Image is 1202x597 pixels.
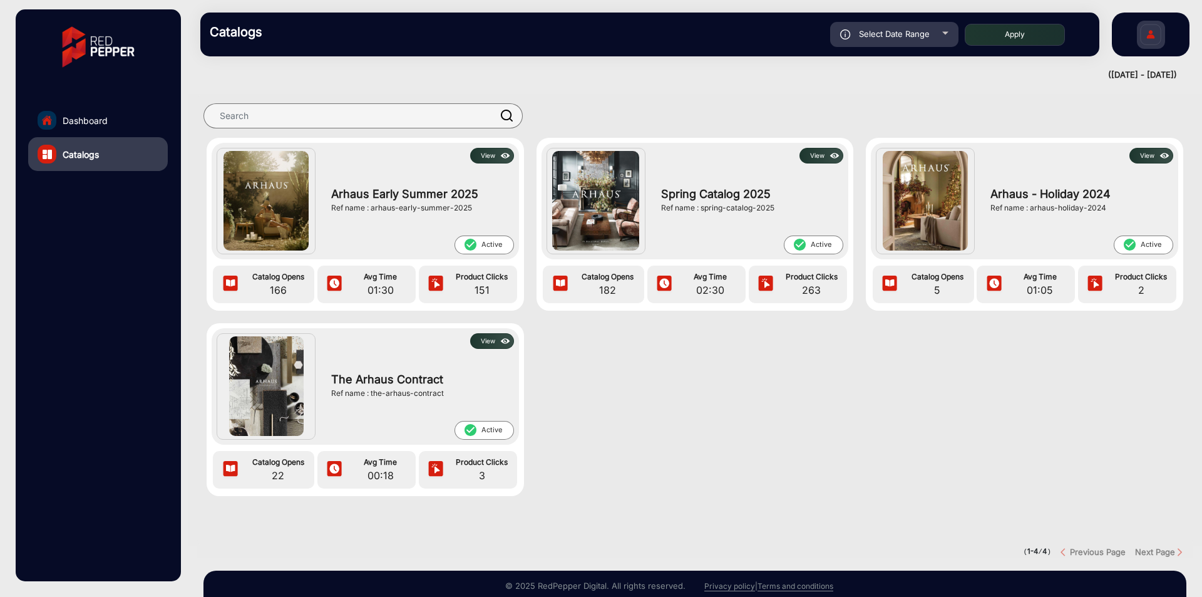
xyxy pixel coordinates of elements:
img: icon [426,275,445,294]
h3: Catalogs [210,24,385,39]
button: Viewicon [470,333,514,349]
img: icon [756,275,775,294]
span: Avg Time [348,271,413,283]
img: icon [840,29,851,39]
img: icon [498,335,513,348]
span: Arhaus - Holiday 2024 [990,185,1166,202]
span: 5 [904,283,970,298]
mat-icon: check_circle [463,237,477,252]
a: Dashboard [28,103,168,137]
img: catalog [43,150,52,159]
mat-icon: check_circle [463,423,477,437]
div: Ref name : the-arhaus-contract [331,388,507,399]
button: Viewicon [470,148,514,164]
span: Catalog Opens [245,271,311,283]
span: 01:30 [348,283,413,298]
div: Ref name : arhaus-early-summer-2025 [331,202,507,214]
span: Dashboard [63,114,108,127]
a: | [755,581,758,591]
span: Product Clicks [1109,271,1173,283]
img: icon [325,275,344,294]
img: icon [655,275,674,294]
span: 182 [575,283,641,298]
span: Active [784,236,843,254]
button: Viewicon [799,148,843,164]
img: icon [325,460,344,479]
span: Select Date Range [859,29,930,39]
img: icon [221,460,240,479]
span: 166 [245,283,311,298]
img: icon [1158,149,1172,163]
img: icon [221,275,240,294]
button: Apply [965,24,1065,46]
img: icon [880,275,899,294]
img: prodSearch.svg [501,110,513,122]
span: 2 [1109,283,1173,298]
a: Privacy policy [704,581,755,591]
strong: 4 [1042,547,1047,556]
span: Active [455,236,514,254]
strong: Previous Page [1070,547,1126,557]
div: Ref name : spring-catalog-2025 [661,202,837,214]
mat-icon: check_circle [793,237,806,252]
span: Catalog Opens [575,271,641,283]
span: 263 [779,283,844,298]
img: Sign%20Up.svg [1138,14,1164,58]
img: home [41,115,53,126]
span: 01:05 [1008,283,1072,298]
input: Search [203,103,523,128]
a: Catalogs [28,137,168,171]
span: Catalog Opens [904,271,970,283]
strong: 1-4 [1027,547,1038,556]
img: icon [551,275,570,294]
div: ([DATE] - [DATE]) [188,69,1177,81]
img: vmg-logo [53,16,143,78]
span: The Arhaus Contract [331,371,507,388]
span: Catalogs [63,148,99,161]
img: Spring Catalog 2025 [552,151,639,251]
img: icon [1086,275,1104,294]
img: The Arhaus Contract [229,336,304,436]
span: Avg Time [348,457,413,468]
img: previous button [1061,548,1070,557]
a: Terms and conditions [758,581,833,591]
mat-icon: check_circle [1122,237,1136,252]
img: Arhaus Early Summer 2025 [223,151,309,251]
pre: ( / ) [1024,546,1051,558]
span: Spring Catalog 2025 [661,185,837,202]
span: 3 [449,468,514,483]
button: Viewicon [1129,148,1173,164]
img: Next button [1175,548,1184,557]
img: icon [828,149,842,163]
img: icon [985,275,1004,294]
span: Product Clicks [779,271,844,283]
span: Avg Time [678,271,742,283]
span: Product Clicks [449,457,514,468]
span: Catalog Opens [245,457,311,468]
img: icon [426,460,445,479]
div: Ref name : arhaus-holiday-2024 [990,202,1166,214]
span: Arhaus Early Summer 2025 [331,185,507,202]
span: Active [455,421,514,440]
img: Arhaus - Holiday 2024 [883,151,968,251]
span: 00:18 [348,468,413,483]
small: © 2025 RedPepper Digital. All rights reserved. [505,581,686,591]
strong: Next Page [1135,547,1175,557]
span: Active [1114,236,1173,254]
span: Product Clicks [449,271,514,283]
span: 22 [245,468,311,483]
img: icon [498,149,513,163]
span: 151 [449,283,514,298]
span: 02:30 [678,283,742,298]
span: Avg Time [1008,271,1072,283]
